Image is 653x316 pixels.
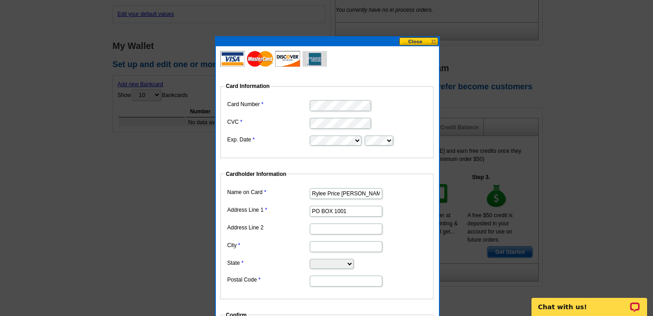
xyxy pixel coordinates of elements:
label: Address Line 1 [227,206,309,214]
img: acceptedCards.gif [220,51,327,67]
legend: Card Information [225,82,271,90]
label: CVC [227,118,309,126]
iframe: LiveChat chat widget [526,287,653,316]
label: State [227,259,309,267]
label: Address Line 2 [227,224,309,232]
label: Card Number [227,100,309,108]
label: Name on Card [227,188,309,196]
label: City [227,241,309,249]
legend: Cardholder Information [225,170,287,178]
label: Exp. Date [227,136,309,144]
label: Postal Code [227,276,309,284]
